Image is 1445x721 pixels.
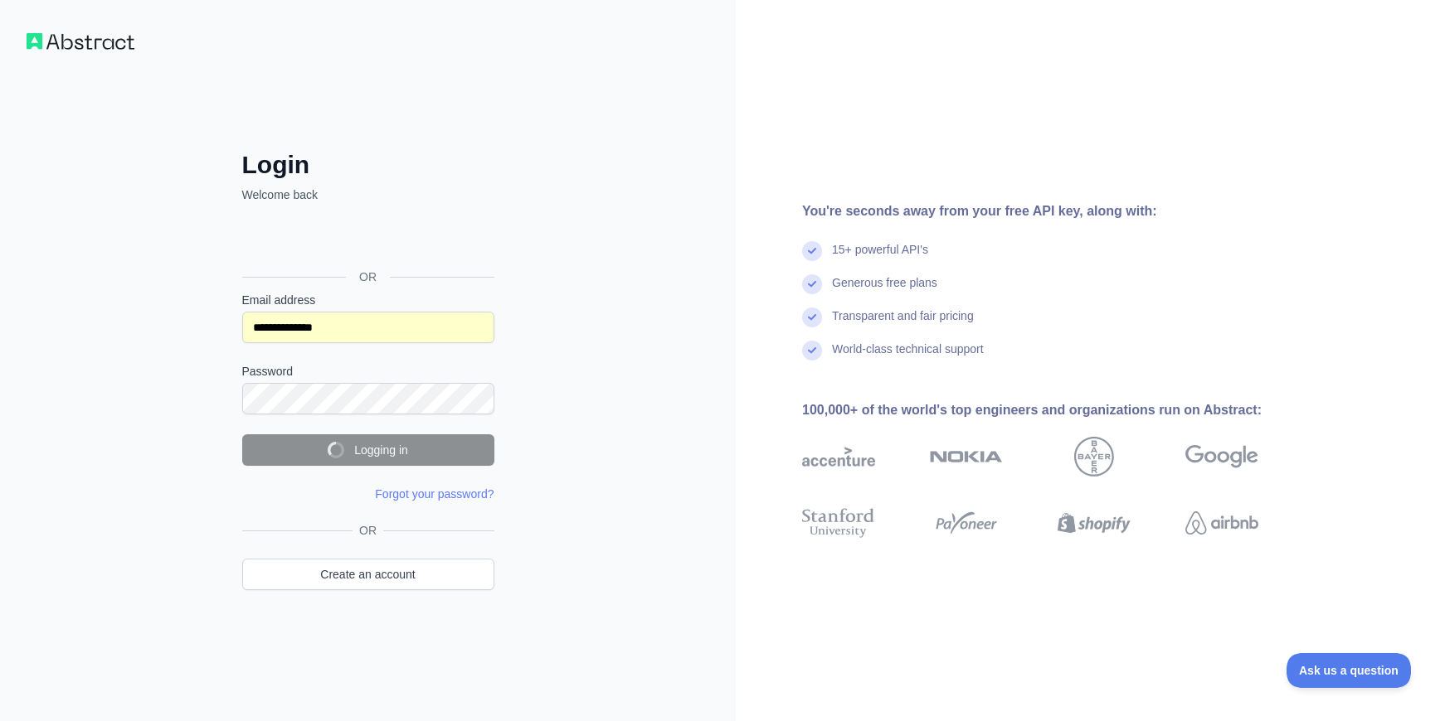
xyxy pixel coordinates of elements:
div: 100,000+ of the world's top engineers and organizations run on Abstract: [802,400,1311,420]
a: Create an account [242,559,494,590]
label: Password [242,363,494,380]
label: Email address [242,292,494,308]
iframe: Bouton "Se connecter avec Google" [234,221,499,258]
a: Forgot your password? [375,487,494,501]
button: Logging in [242,434,494,466]
img: accenture [802,437,875,477]
img: airbnb [1185,505,1258,541]
img: check mark [802,341,822,360]
div: Generous free plans [832,274,937,307]
div: 15+ powerful API's [832,241,928,274]
div: World-class technical support [832,341,984,374]
h2: Login [242,150,494,180]
span: OR [346,269,390,285]
img: bayer [1074,437,1114,477]
div: You're seconds away from your free API key, along with: [802,201,1311,221]
img: stanford university [802,505,875,541]
img: check mark [802,307,822,327]
img: check mark [802,241,822,261]
p: Welcome back [242,186,494,203]
iframe: Toggle Customer Support [1287,653,1412,688]
div: Transparent and fair pricing [832,307,974,341]
span: OR [353,522,383,539]
img: shopify [1058,505,1131,541]
img: Workflow [27,33,134,50]
img: check mark [802,274,822,294]
img: payoneer [930,505,1003,541]
img: nokia [930,437,1003,477]
img: google [1185,437,1258,477]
